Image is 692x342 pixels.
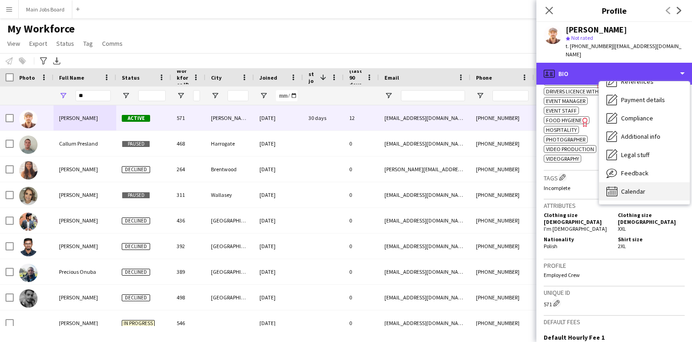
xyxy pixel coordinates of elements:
[19,212,38,231] img: Prabha Ganesan
[476,74,492,81] span: Phone
[254,131,303,156] div: [DATE]
[544,173,685,182] h3: Tags
[7,39,20,48] span: View
[379,182,470,207] div: [EMAIL_ADDRESS][DOMAIN_NAME]
[546,107,577,114] span: Event Staff
[344,131,379,156] div: 0
[276,90,297,101] input: Joined Filter Input
[19,187,38,205] img: Kirsty Pretorius
[19,136,38,154] img: Callum Presland
[122,243,150,250] span: Declined
[98,38,126,49] a: Comms
[138,90,166,101] input: Status Filter Input
[122,92,130,100] button: Open Filter Menu
[544,288,685,297] h3: Unique ID
[211,74,222,81] span: City
[344,157,379,182] div: 0
[59,217,98,224] span: [PERSON_NAME]
[171,285,205,310] div: 498
[51,55,62,66] app-action-btn: Export XLSX
[211,92,219,100] button: Open Filter Menu
[19,0,72,18] button: Main Jobs Board
[205,208,254,233] div: [GEOGRAPHIC_DATA]
[7,22,75,36] span: My Workforce
[205,131,254,156] div: Harrogate
[621,169,649,177] span: Feedback
[401,90,465,101] input: Email Filter Input
[546,146,594,152] span: Video production
[254,285,303,310] div: [DATE]
[308,64,316,91] span: Last job
[470,157,534,182] div: [PHONE_NUMBER]
[171,208,205,233] div: 436
[59,166,98,173] span: [PERSON_NAME]
[171,157,205,182] div: 264
[621,132,660,141] span: Additional info
[379,285,470,310] div: [EMAIL_ADDRESS][DOMAIN_NAME]
[544,236,611,243] h5: Nationality
[53,38,78,49] a: Status
[205,233,254,259] div: [GEOGRAPHIC_DATA]
[544,318,685,326] h3: Default fees
[171,233,205,259] div: 392
[59,320,98,326] span: [PERSON_NAME]
[205,157,254,182] div: Brentwood
[470,131,534,156] div: [PHONE_NUMBER]
[544,243,557,250] span: Polish
[599,164,690,182] div: Feedback
[19,289,38,308] img: Pritpal Brar
[599,182,690,201] div: Calendar
[171,131,205,156] div: 468
[546,126,577,133] span: Hospitality
[19,264,38,282] img: Precious Onuba
[59,294,98,301] span: [PERSON_NAME]
[571,34,593,41] span: Not rated
[599,109,690,127] div: Compliance
[205,182,254,207] div: Wallasey
[470,233,534,259] div: [PHONE_NUMBER]
[171,182,205,207] div: 311
[344,285,379,310] div: 0
[618,243,626,250] span: 2XL
[254,208,303,233] div: [DATE]
[254,157,303,182] div: [DATE]
[254,182,303,207] div: [DATE]
[546,117,582,124] span: Food Hygiene
[171,310,205,336] div: 546
[544,261,685,270] h3: Profile
[193,90,200,101] input: Workforce ID Filter Input
[205,285,254,310] div: [GEOGRAPHIC_DATA]
[546,98,585,104] span: Event Manager
[546,155,579,162] span: Videography
[171,259,205,284] div: 389
[544,201,685,210] h3: Attributes
[566,43,613,49] span: t. [PHONE_NUMBER]
[544,185,685,191] p: Incomplete
[536,63,692,85] div: Bio
[344,208,379,233] div: 0
[259,92,268,100] button: Open Filter Menu
[122,320,155,327] span: In progress
[618,236,685,243] h5: Shirt size
[254,259,303,284] div: [DATE]
[544,333,605,342] h3: Default Hourly Fee 1
[379,233,470,259] div: [EMAIL_ADDRESS][DOMAIN_NAME]
[492,90,529,101] input: Phone Filter Input
[56,39,74,48] span: Status
[344,259,379,284] div: 0
[4,38,24,49] a: View
[621,151,649,159] span: Legal stuff
[29,39,47,48] span: Export
[122,217,150,224] span: Declined
[344,182,379,207] div: 0
[259,74,277,81] span: Joined
[80,38,97,49] a: Tag
[599,127,690,146] div: Additional info
[19,238,38,256] img: Pravinkumar Purushothaman
[19,110,38,128] img: Przemyslaw Grabowski
[122,166,150,173] span: Declined
[379,208,470,233] div: [EMAIL_ADDRESS][DOMAIN_NAME]
[546,136,585,143] span: Photographer
[26,38,51,49] a: Export
[621,187,645,195] span: Calendar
